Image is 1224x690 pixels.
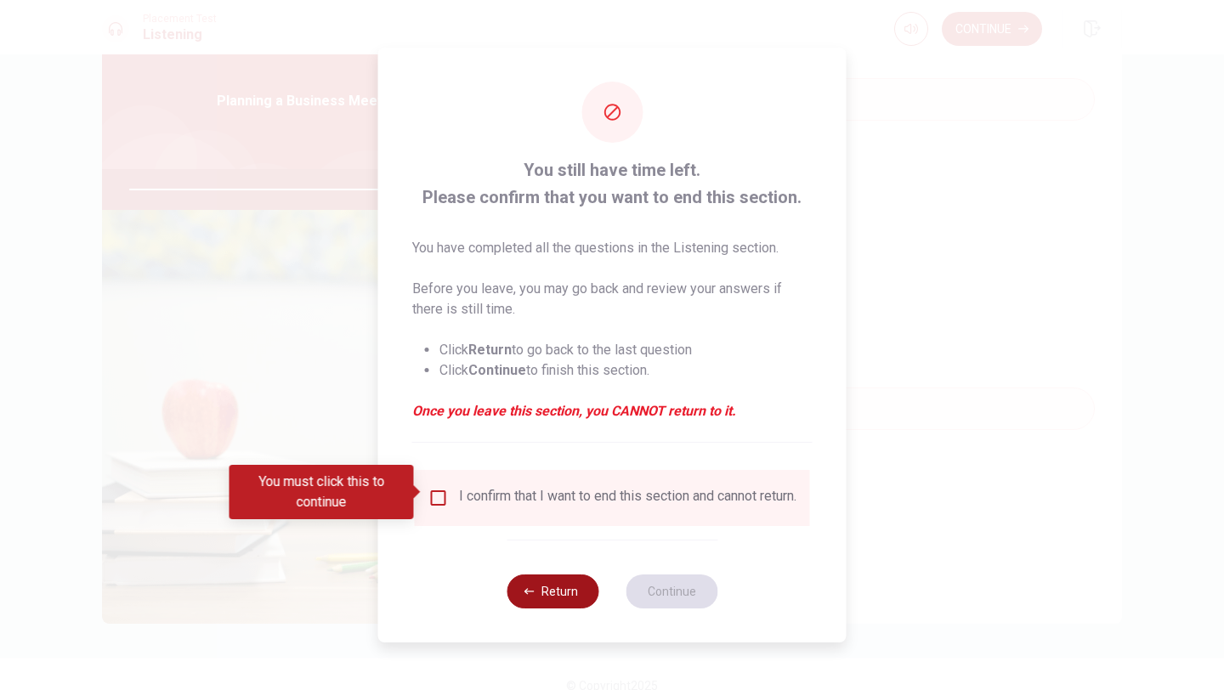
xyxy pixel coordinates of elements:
li: Click to go back to the last question [439,340,813,360]
div: I confirm that I want to end this section and cannot return. [459,488,796,508]
div: You must click this to continue [229,465,414,519]
li: Click to finish this section. [439,360,813,381]
span: You must click this to continue [428,488,449,508]
strong: Return [468,342,512,358]
button: Continue [626,574,717,608]
p: Before you leave, you may go back and review your answers if there is still time. [412,279,813,320]
span: You still have time left. Please confirm that you want to end this section. [412,156,813,211]
strong: Continue [468,362,526,378]
button: Return [507,574,598,608]
p: You have completed all the questions in the Listening section. [412,238,813,258]
em: Once you leave this section, you CANNOT return to it. [412,401,813,421]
